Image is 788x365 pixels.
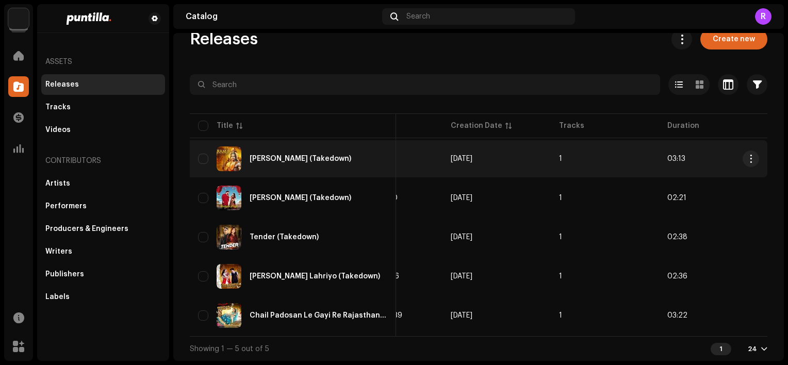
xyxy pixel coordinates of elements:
[406,12,430,21] span: Search
[217,303,241,328] img: 2792641e-133f-45e5-b22b-76c920a61895
[45,103,71,111] div: Tracks
[451,121,502,131] div: Creation Date
[217,121,233,131] div: Title
[190,74,660,95] input: Search
[667,312,687,319] span: 03:22
[451,312,472,319] span: Jul 7, 2023
[667,234,687,241] span: 02:38
[41,173,165,194] re-m-nav-item: Artists
[45,202,87,210] div: Performers
[45,126,71,134] div: Videos
[190,29,258,49] span: Releases
[559,194,562,202] span: 1
[250,155,351,162] div: Ram Ji (Takedown)
[451,273,472,280] span: Aug 9, 2023
[45,270,84,278] div: Publishers
[45,225,128,233] div: Producers & Engineers
[559,234,562,241] span: 1
[700,29,767,49] button: Create new
[217,186,241,210] img: da05dfa3-8e88-4484-9ef7-d504b40b5c16
[451,234,472,241] span: Oct 26, 2023
[45,293,70,301] div: Labels
[41,241,165,262] re-m-nav-item: Writers
[41,148,165,173] re-a-nav-header: Contributors
[755,8,771,25] div: R
[41,264,165,285] re-m-nav-item: Publishers
[45,179,70,188] div: Artists
[41,287,165,307] re-m-nav-item: Labels
[250,234,319,241] div: Tender (Takedown)
[713,29,755,49] span: Create new
[45,12,132,25] img: 2b818475-bbf4-4b98-bec1-5711c409c9dc
[217,225,241,250] img: 770dec02-29e7-4066-b998-9cbea4e25a24
[41,219,165,239] re-m-nav-item: Producers & Engineers
[748,345,757,353] div: 24
[190,345,269,353] span: Showing 1 — 5 out of 5
[250,194,351,202] div: Kanjus Piya (Takedown)
[41,120,165,140] re-m-nav-item: Videos
[45,80,79,89] div: Releases
[45,247,72,256] div: Writers
[667,194,686,202] span: 02:21
[451,194,472,202] span: Dec 11, 2023
[711,343,731,355] div: 1
[250,312,388,319] div: Chail Padosan Le Gayi Re Rajasthani Mashup
[667,273,687,280] span: 02:36
[217,264,241,289] img: 777b6714-e90a-48e2-8d47-c500ab6b2fcd
[250,273,380,280] div: Piya Satrangi Lahriyo (Takedown)
[559,155,562,162] span: 1
[41,97,165,118] re-m-nav-item: Tracks
[559,273,562,280] span: 1
[186,12,378,21] div: Catalog
[667,155,685,162] span: 03:13
[8,8,29,29] img: a6437e74-8c8e-4f74-a1ce-131745af0155
[41,74,165,95] re-m-nav-item: Releases
[41,49,165,74] re-a-nav-header: Assets
[451,155,472,162] span: Jan 15, 2024
[559,312,562,319] span: 1
[41,196,165,217] re-m-nav-item: Performers
[217,146,241,171] img: da3f0efb-7092-47e6-ba1d-94d2c23e330c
